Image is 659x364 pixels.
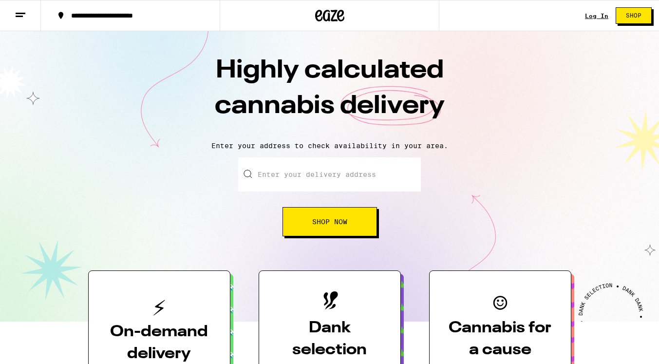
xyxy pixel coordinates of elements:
a: Log In [585,13,608,19]
p: Enter your address to check availability in your area. [10,142,649,150]
span: Shop [626,13,641,19]
a: Shop [608,7,659,24]
h3: Cannabis for a cause [445,317,555,361]
h1: Highly calculated cannabis delivery [159,53,500,134]
span: Shop Now [312,218,347,225]
input: Enter your delivery address [238,157,421,192]
button: Shop [616,7,652,24]
button: Shop Now [282,207,377,236]
h3: Dank selection [275,317,385,361]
